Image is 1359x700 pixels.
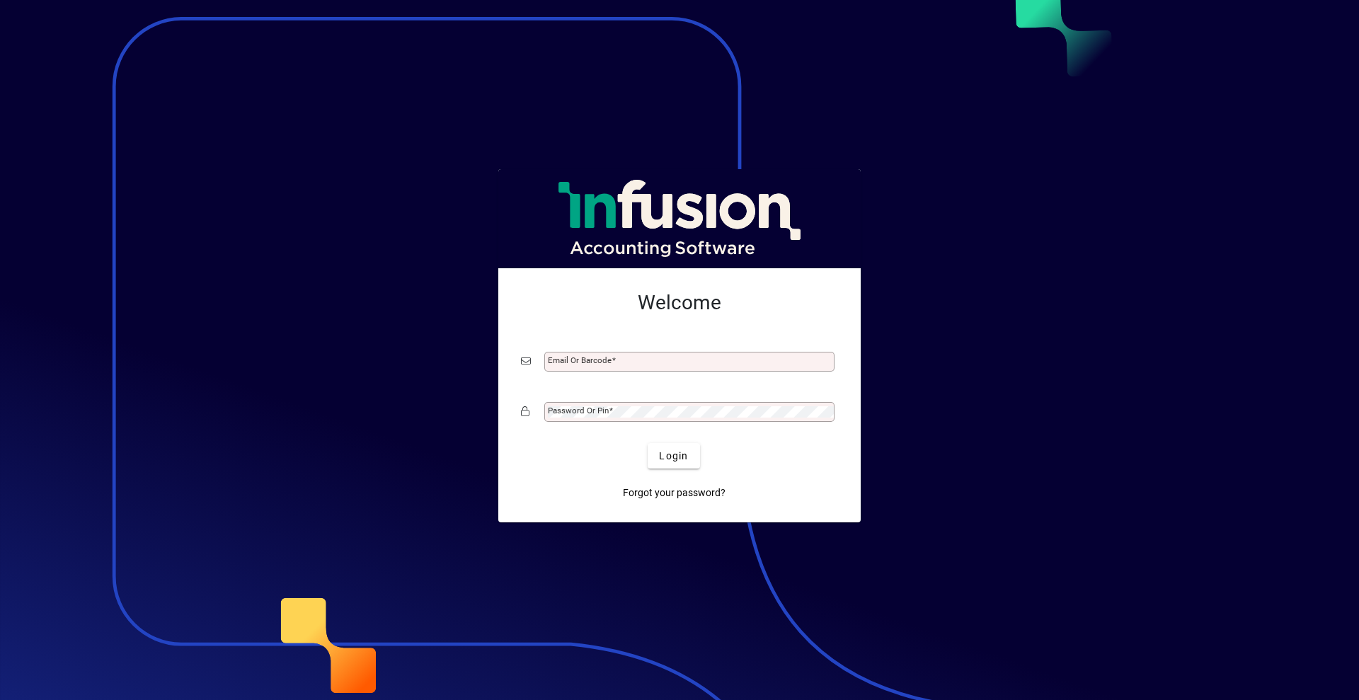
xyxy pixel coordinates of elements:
[617,480,731,505] a: Forgot your password?
[659,449,688,464] span: Login
[648,443,699,469] button: Login
[521,291,838,315] h2: Welcome
[548,355,612,365] mat-label: Email or Barcode
[623,486,726,500] span: Forgot your password?
[548,406,609,415] mat-label: Password or Pin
